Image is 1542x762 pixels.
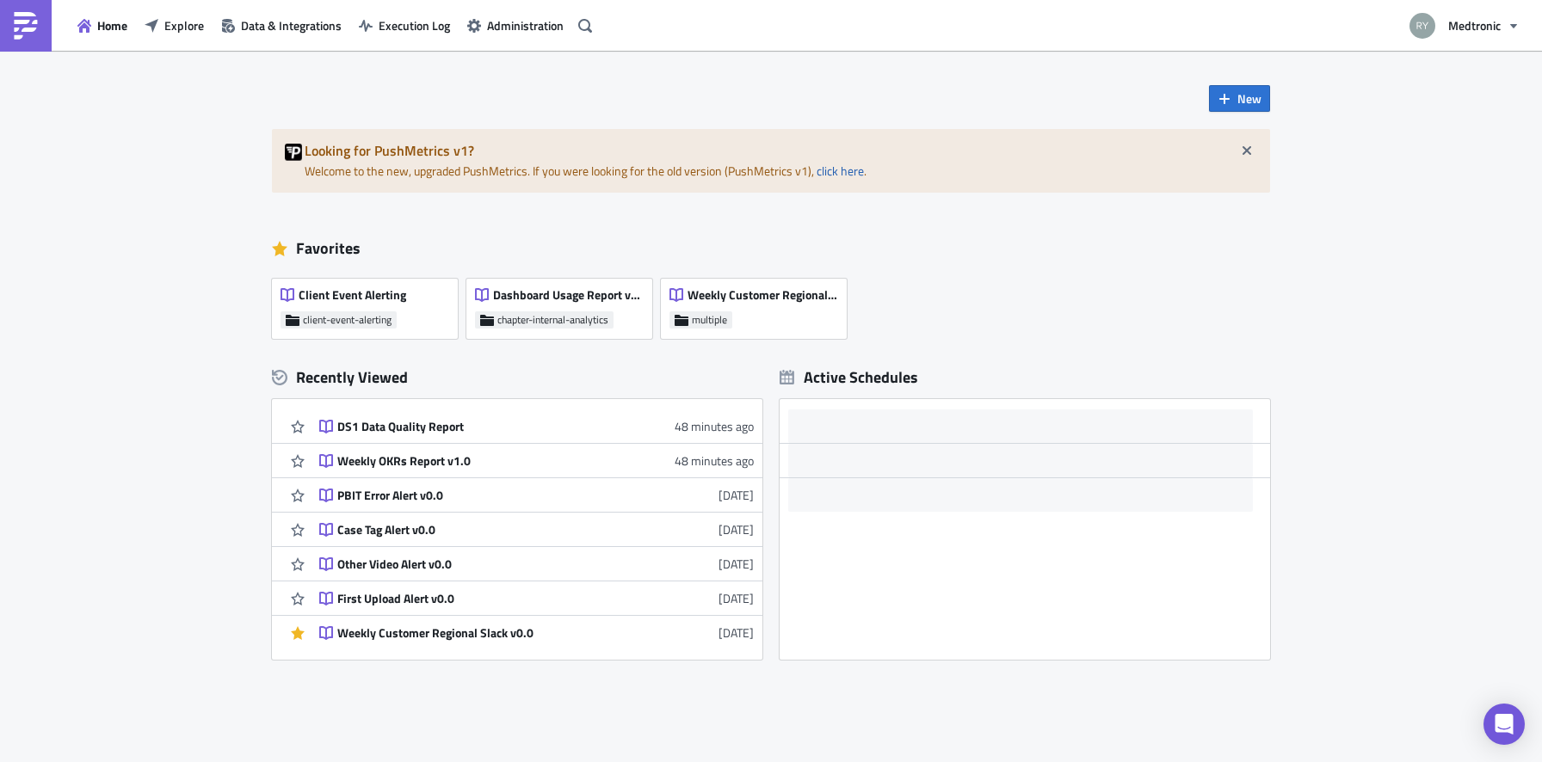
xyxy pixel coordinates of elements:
div: Recently Viewed [272,365,762,390]
span: Weekly Customer Regional Slack v0.0 [688,287,837,303]
time: 2025-09-17T10:22:33Z [719,589,754,607]
span: Home [97,16,127,34]
div: Weekly OKRs Report v1.0 [337,453,638,469]
a: Case Tag Alert v0.0[DATE] [319,513,754,546]
button: Administration [459,12,572,39]
time: 2025-09-30T08:52:26Z [719,486,754,504]
span: Explore [164,16,204,34]
span: Dashboard Usage Report v0.0 [493,287,643,303]
a: click here [817,162,864,180]
div: Favorites [272,236,1270,261]
button: Execution Log [350,12,459,39]
div: Open Intercom Messenger [1483,704,1525,745]
h5: Looking for PushMetrics v1? [305,144,1257,157]
span: chapter-internal-analytics [497,313,608,327]
button: Data & Integrations [213,12,350,39]
a: Dashboard Usage Report v0.0chapter-internal-analytics [466,270,661,339]
time: 2025-09-17T10:39:04Z [719,555,754,573]
img: PushMetrics [12,12,40,40]
button: Home [69,12,136,39]
span: client-event-alerting [303,313,392,327]
time: 2025-10-02T13:23:20Z [675,452,754,470]
div: DS1 Data Quality Report [337,419,638,434]
span: multiple [692,313,727,327]
div: Case Tag Alert v0.0 [337,522,638,538]
span: New [1237,89,1261,108]
span: Medtronic [1448,16,1501,34]
a: First Upload Alert v0.0[DATE] [319,581,754,615]
img: Avatar [1408,11,1437,40]
button: Medtronic [1399,7,1529,45]
div: Other Video Alert v0.0 [337,556,638,572]
span: Execution Log [379,16,450,34]
a: Weekly Customer Regional Slack v0.0[DATE] [319,616,754,649]
a: PBIT Error Alert v0.0[DATE] [319,478,754,512]
a: Other Video Alert v0.0[DATE] [319,547,754,581]
button: Explore [136,12,213,39]
span: Administration [487,16,564,34]
a: Weekly OKRs Report v1.048 minutes ago [319,444,754,477]
div: Weekly Customer Regional Slack v0.0 [337,625,638,641]
span: Data & Integrations [241,16,342,34]
a: DS1 Data Quality Report48 minutes ago [319,409,754,443]
a: Weekly Customer Regional Slack v0.0multiple [661,270,855,339]
button: New [1209,85,1270,112]
a: Client Event Alertingclient-event-alerting [272,270,466,339]
div: PBIT Error Alert v0.0 [337,488,638,503]
time: 2025-10-02T13:23:54Z [675,417,754,435]
div: Welcome to the new, upgraded PushMetrics. If you were looking for the old version (PushMetrics v1... [272,129,1270,193]
time: 2025-09-09T08:59:00Z [719,624,754,642]
div: First Upload Alert v0.0 [337,591,638,606]
time: 2025-09-17T10:56:41Z [719,520,754,538]
div: Active Schedules [780,367,918,387]
span: Client Event Alerting [299,287,406,303]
